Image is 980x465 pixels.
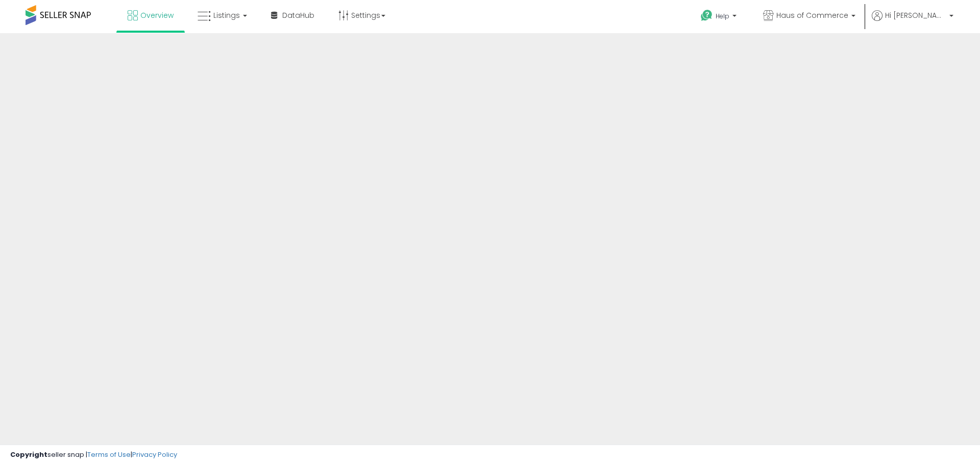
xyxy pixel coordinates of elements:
i: Get Help [700,9,713,22]
span: Haus of Commerce [776,10,848,20]
strong: Copyright [10,450,47,459]
span: Listings [213,10,240,20]
a: Help [693,2,747,33]
a: Hi [PERSON_NAME] [872,10,953,33]
div: seller snap | | [10,450,177,460]
span: Hi [PERSON_NAME] [885,10,946,20]
span: DataHub [282,10,314,20]
a: Terms of Use [87,450,131,459]
span: Overview [140,10,174,20]
span: Help [716,12,729,20]
a: Privacy Policy [132,450,177,459]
